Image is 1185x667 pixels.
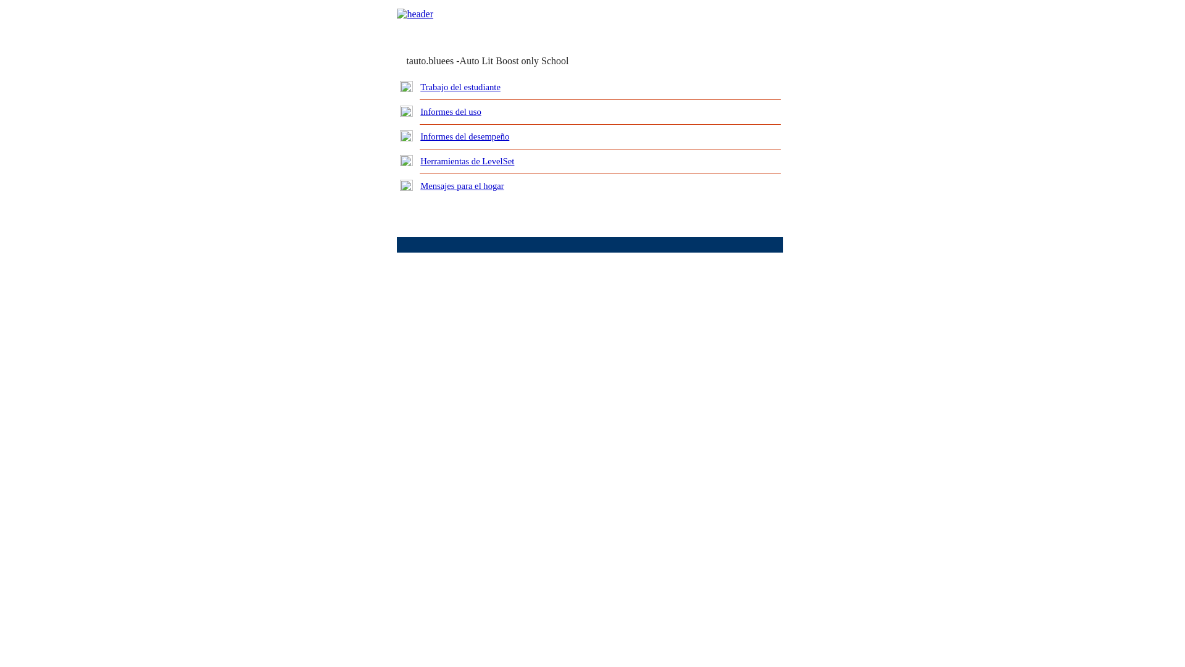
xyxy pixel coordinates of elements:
nobr: Auto Lit Boost only School [460,56,569,66]
img: plus.gif [400,106,413,117]
a: Informes del uso [420,107,481,117]
img: plus.gif [400,130,413,141]
img: plus.gif [400,180,413,191]
img: header [397,9,433,20]
a: Informes del desempeño [420,132,509,141]
a: Trabajo del estudiante [420,82,501,92]
img: plus.gif [400,155,413,166]
img: plus.gif [400,81,413,92]
a: Herramientas de LevelSet [420,156,514,166]
a: Mensajes para el hogar [420,181,504,191]
td: tauto.bluees - [406,56,633,67]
